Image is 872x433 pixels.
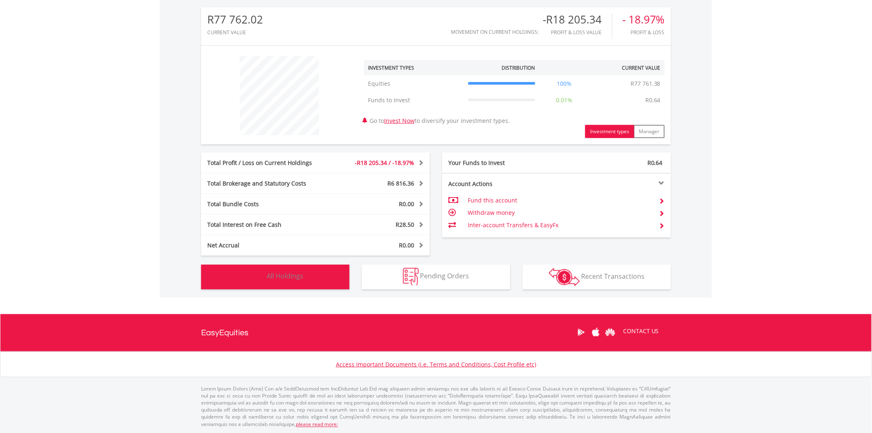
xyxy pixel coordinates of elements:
div: Distribution [502,64,535,71]
th: Current Value [589,60,665,75]
a: Google Play [574,320,588,345]
th: Investment Types [364,60,464,75]
div: Total Profit / Loss on Current Holdings [201,159,335,167]
span: -R18 205.34 / -18.97% [355,159,414,167]
a: Huawei [603,320,617,345]
td: Withdraw money [468,207,653,219]
span: R6 816.36 [387,179,414,187]
div: -R18 205.34 [543,14,612,26]
button: Investment types [585,125,634,138]
td: 0.01% [539,92,590,108]
img: pending_instructions-wht.png [403,268,419,286]
div: Total Brokerage and Statutory Costs [201,179,335,188]
div: Profit & Loss Value [543,30,612,35]
span: R0.64 [647,159,663,167]
a: CONTACT US [617,320,665,343]
span: Recent Transactions [581,272,645,281]
a: Access Important Documents (i.e. Terms and Conditions, Cost Profile etc) [336,360,536,368]
td: R77 761.38 [626,75,665,92]
div: Go to to diversify your investment types. [358,52,671,138]
img: transactions-zar-wht.png [549,268,580,286]
span: R0.00 [399,241,414,249]
td: R0.64 [641,92,665,108]
div: Net Accrual [201,241,335,249]
a: please read more: [296,421,338,428]
a: EasyEquities [201,314,248,351]
span: Pending Orders [420,272,469,281]
button: All Holdings [201,265,349,289]
a: Invest Now [384,117,415,125]
td: 100% [539,75,590,92]
div: - 18.97% [622,14,665,26]
div: Total Bundle Costs [201,200,335,208]
td: Inter-account Transfers & EasyFx [468,219,653,231]
button: Pending Orders [362,265,510,289]
span: R28.50 [396,221,414,228]
div: Total Interest on Free Cash [201,221,335,229]
div: Account Actions [442,180,557,188]
div: Your Funds to Invest [442,159,557,167]
img: holdings-wht.png [247,268,265,286]
button: Recent Transactions [523,265,671,289]
div: Profit & Loss [622,30,665,35]
div: R77 762.02 [207,14,263,26]
span: All Holdings [267,272,303,281]
td: Equities [364,75,464,92]
button: Manager [634,125,665,138]
td: Funds to Invest [364,92,464,108]
td: Fund this account [468,194,653,207]
div: CURRENT VALUE [207,30,263,35]
a: Apple [588,320,603,345]
span: R0.00 [399,200,414,208]
p: Lorem Ipsum Dolors (Ame) Con a/e SeddOeiusmod tem InciDiduntut Lab Etd mag aliquaen admin veniamq... [201,386,671,428]
div: Movement on Current Holdings: [451,29,539,35]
